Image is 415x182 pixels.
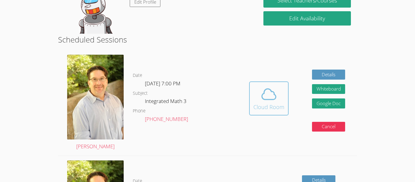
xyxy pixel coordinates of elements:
img: A3CA1222-9652-4E37-8365-81F76C1ED8B1.jpeg [67,55,124,139]
dt: Subject [133,90,148,97]
button: Cloud Room [249,81,289,115]
a: Google Doc [312,98,345,108]
a: Edit Availability [263,11,351,26]
a: [PHONE_NUMBER] [145,115,188,122]
h2: Scheduled Sessions [58,34,357,45]
dt: Phone [133,107,146,115]
span: [DATE] 7:00 PM [145,80,180,87]
dd: Integrated Math 3 [145,97,188,107]
div: Cloud Room [253,103,284,111]
a: [PERSON_NAME] [67,55,124,151]
dt: Date [133,72,142,79]
button: Whiteboard [312,84,345,94]
a: Details [312,70,345,80]
button: Cancel [312,122,345,132]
